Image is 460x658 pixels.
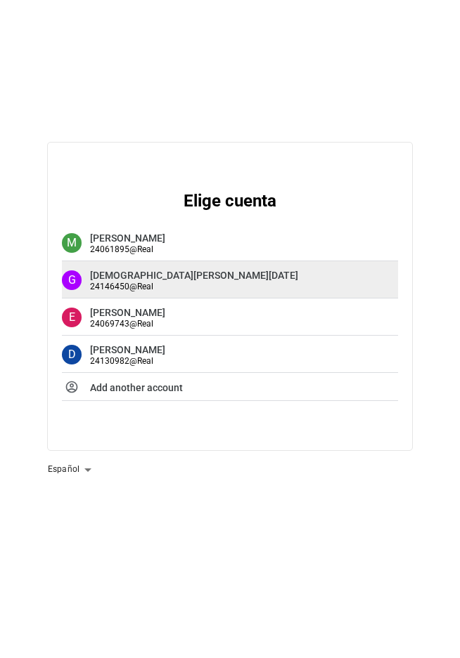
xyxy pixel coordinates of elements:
strong: [DEMOGRAPHIC_DATA][PERSON_NAME][DATE] [90,270,298,281]
div: E [62,308,82,327]
h2: Elige cuenta [62,191,398,211]
strong: [PERSON_NAME] [90,232,165,244]
strong: Add another account [90,382,183,393]
div: Español [48,459,96,481]
strong: [PERSON_NAME] [90,344,165,355]
div: D [62,345,82,364]
span: 24069743 @ Real [90,319,165,329]
span: 24130982 @ Real [90,356,165,366]
span: 24061895 @ Real [90,244,165,254]
div: G [62,270,82,290]
div: M [62,233,82,253]
span: 24146450 @ Real [90,282,298,291]
strong: [PERSON_NAME] [90,307,165,318]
